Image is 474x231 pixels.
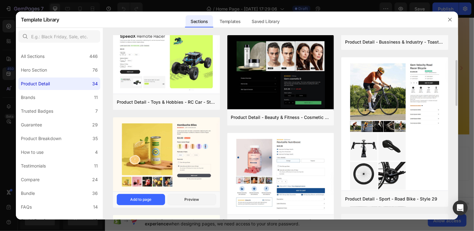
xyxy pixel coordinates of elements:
div: How to use [21,148,44,156]
div: 34 [92,80,98,87]
div: 76 [92,66,98,74]
div: Product Detail - Bussiness & Industry - Toaster - Style 33 [345,38,444,46]
img: pr12.png [227,35,334,111]
span: then drag & drop elements [210,149,256,155]
div: 36 [92,190,98,197]
button: Carousel Next Arrow [353,44,369,59]
input: E.g.: Black Friday, Sale, etc. [18,30,100,43]
div: Product Detail [21,80,50,87]
div: Preview [184,197,199,202]
div: Templates [215,15,245,28]
div: Product Detail - Toys & Hobbies - RC Car - Style 30 [117,98,216,106]
div: Guarantee [21,121,42,129]
div: Trusted Badges [21,107,53,115]
div: Add blank section [214,141,252,148]
div: Product Breakdown [21,135,61,142]
button: Carousel Back Arrow [5,44,21,59]
div: FAQs [21,203,32,211]
div: Hero Section [21,66,47,74]
div: 14 [93,203,98,211]
div: Testimonials [21,162,46,170]
div: Open Intercom Messenger [453,200,468,215]
div: 11 [94,162,98,170]
div: Brands [21,94,35,101]
img: pd39.png [113,117,220,192]
div: Sections [186,15,213,28]
button: Add to page [117,194,165,205]
div: Social Proof [21,217,45,224]
button: Preview [168,194,216,205]
h2: Template Library [21,12,59,28]
div: Compare [21,176,40,183]
div: 24 [92,176,98,183]
div: Bundle [21,190,35,197]
div: 43 [92,217,98,224]
div: 35 [92,135,98,142]
span: from URL or image [168,149,201,155]
button: Dot [185,110,189,114]
button: Dot [179,110,182,114]
div: Add to page [130,197,151,202]
img: pd30.png [113,27,220,95]
button: Dot [191,110,195,114]
div: 446 [89,53,98,60]
div: 4 [95,148,98,156]
div: Choose templates [120,141,158,148]
div: Saved Library [247,15,285,28]
div: 7 [95,107,98,115]
img: pd29.png [341,57,448,225]
div: 11 [94,94,98,101]
div: All Sections [21,53,45,60]
img: pd35-2.png [227,133,334,216]
span: inspired by CRO experts [117,149,159,155]
div: Product Detail - Health - Drug - Style 35 [231,219,314,226]
div: Product Detail - Sport - Road Bike - Style 29 [345,195,437,203]
div: Product Detail - Beauty & Fitness - Cosmetic - Style 17 [231,114,330,121]
div: Generate layout [169,141,201,148]
span: Add section [172,128,202,134]
div: 29 [92,121,98,129]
